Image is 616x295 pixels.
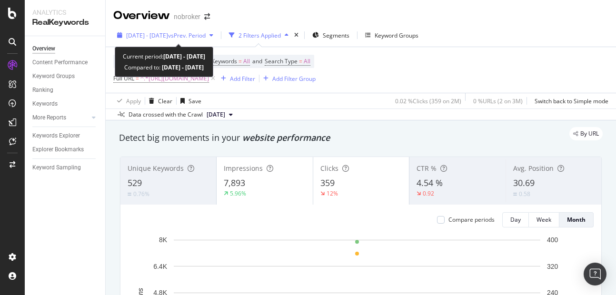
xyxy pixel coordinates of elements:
div: legacy label [569,127,603,140]
button: Switch back to Simple mode [531,93,608,108]
div: Keywords [32,99,58,109]
span: Avg. Position [513,164,554,173]
span: All [304,55,310,68]
div: Compared to: [124,62,204,73]
div: arrow-right-arrow-left [204,13,210,20]
text: 320 [547,263,558,270]
button: [DATE] [203,109,237,120]
div: Week [537,216,551,224]
div: Add Filter Group [272,75,316,83]
span: = [299,57,302,65]
a: Keywords [32,99,99,109]
span: Full URL [113,74,134,82]
div: Current period: [123,51,205,62]
span: 7,893 [224,177,245,188]
div: Save [189,97,201,105]
button: Add Filter [217,73,255,84]
div: RealKeywords [32,17,98,28]
span: Keywords [211,57,237,65]
span: = [238,57,242,65]
span: 529 [128,177,142,188]
img: Equal [128,193,131,196]
div: Apply [126,97,141,105]
span: 4.54 % [417,177,443,188]
div: Month [567,216,586,224]
div: nobroker [174,12,200,21]
button: Month [559,212,594,227]
div: 2 Filters Applied [238,31,281,39]
div: Keyword Groups [32,71,75,81]
button: Keyword Groups [361,28,422,43]
button: Save [177,93,201,108]
span: 30.69 [513,177,535,188]
div: Day [510,216,521,224]
button: Week [529,212,559,227]
span: Search Type [265,57,298,65]
span: All [243,55,250,68]
button: Segments [308,28,353,43]
b: [DATE] - [DATE] [160,63,204,71]
div: 0.76% [133,190,149,198]
div: Ranking [32,85,53,95]
div: Analytics [32,8,98,17]
button: Add Filter Group [259,73,316,84]
span: Clicks [320,164,338,173]
div: Open Intercom Messenger [584,263,606,285]
div: Overview [113,8,170,24]
button: Apply [113,93,141,108]
div: Explorer Bookmarks [32,145,84,155]
div: 0.92 [423,189,434,197]
div: 5.96% [230,189,246,197]
span: By URL [580,131,599,137]
div: Data crossed with the Crawl [129,110,203,119]
span: 359 [320,177,335,188]
a: Keyword Sampling [32,163,99,173]
a: Keywords Explorer [32,131,99,141]
div: Switch back to Simple mode [535,97,608,105]
span: Segments [323,31,349,39]
a: Explorer Bookmarks [32,145,99,155]
div: 0 % URLs ( 2 on 3M ) [473,97,523,105]
text: 8K [159,236,168,244]
div: Compare periods [448,216,495,224]
a: Content Performance [32,58,99,68]
text: 400 [547,236,558,244]
div: Overview [32,44,55,54]
span: vs Prev. Period [168,31,206,39]
div: Add Filter [230,75,255,83]
b: [DATE] - [DATE] [163,52,205,60]
img: Equal [513,193,517,196]
a: More Reports [32,113,89,123]
span: 2025 Aug. 4th [207,110,225,119]
span: = [136,74,139,82]
a: Overview [32,44,99,54]
button: Clear [145,93,172,108]
span: ^.*[URL][DOMAIN_NAME] [140,72,209,85]
span: Impressions [224,164,263,173]
div: Keyword Groups [375,31,418,39]
div: Keywords Explorer [32,131,80,141]
button: [DATE] - [DATE]vsPrev. Period [113,28,217,43]
div: Content Performance [32,58,88,68]
a: Ranking [32,85,99,95]
div: More Reports [32,113,66,123]
text: 6.4K [153,263,167,270]
div: times [292,30,300,40]
div: 0.02 % Clicks ( 359 on 2M ) [395,97,461,105]
span: Unique Keywords [128,164,184,173]
div: Clear [158,97,172,105]
a: Keyword Groups [32,71,99,81]
div: 0.58 [519,190,530,198]
div: 12% [327,189,338,197]
button: Day [502,212,529,227]
button: 2 Filters Applied [225,28,292,43]
div: Keyword Sampling [32,163,81,173]
span: CTR % [417,164,437,173]
span: and [252,57,262,65]
span: [DATE] - [DATE] [126,31,168,39]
